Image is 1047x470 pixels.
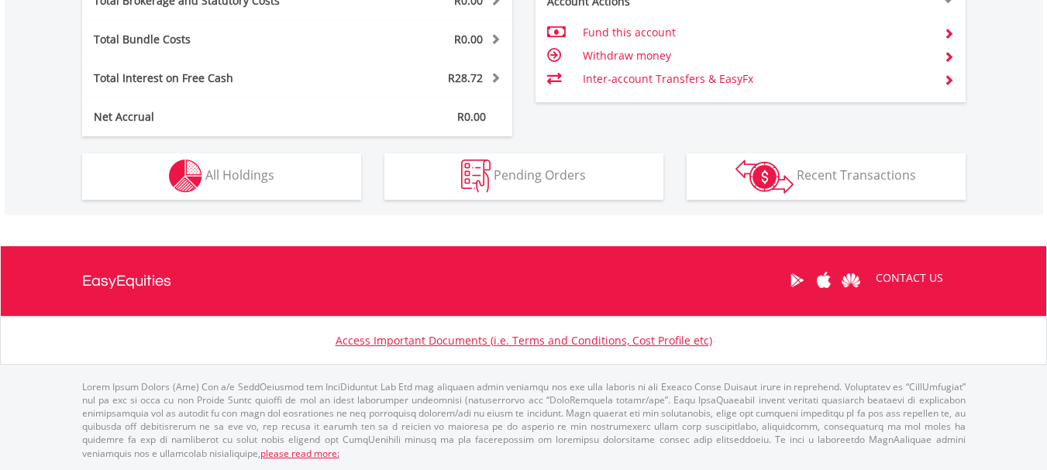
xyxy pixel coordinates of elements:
img: pending_instructions-wht.png [461,160,491,193]
p: Lorem Ipsum Dolors (Ame) Con a/e SeddOeiusmod tem InciDiduntut Lab Etd mag aliquaen admin veniamq... [82,380,966,460]
a: Apple [811,256,838,304]
a: please read more: [260,447,339,460]
a: CONTACT US [865,256,954,300]
button: All Holdings [82,153,361,200]
span: Pending Orders [494,166,586,184]
span: R0.00 [454,32,483,46]
td: Fund this account [583,21,931,44]
img: transactions-zar-wht.png [735,160,794,194]
button: Pending Orders [384,153,663,200]
a: Google Play [784,256,811,304]
div: Total Interest on Free Cash [82,70,333,86]
div: Total Bundle Costs [82,32,333,47]
span: All Holdings [205,166,274,184]
span: R0.00 [457,109,486,124]
a: EasyEquities [82,246,171,316]
td: Withdraw money [583,44,931,67]
td: Inter-account Transfers & EasyFx [583,67,931,91]
div: Net Accrual [82,109,333,125]
span: R28.72 [448,70,483,85]
a: Huawei [838,256,865,304]
span: Recent Transactions [797,166,916,184]
a: Access Important Documents (i.e. Terms and Conditions, Cost Profile etc) [336,333,712,348]
img: holdings-wht.png [169,160,202,193]
button: Recent Transactions [687,153,966,200]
